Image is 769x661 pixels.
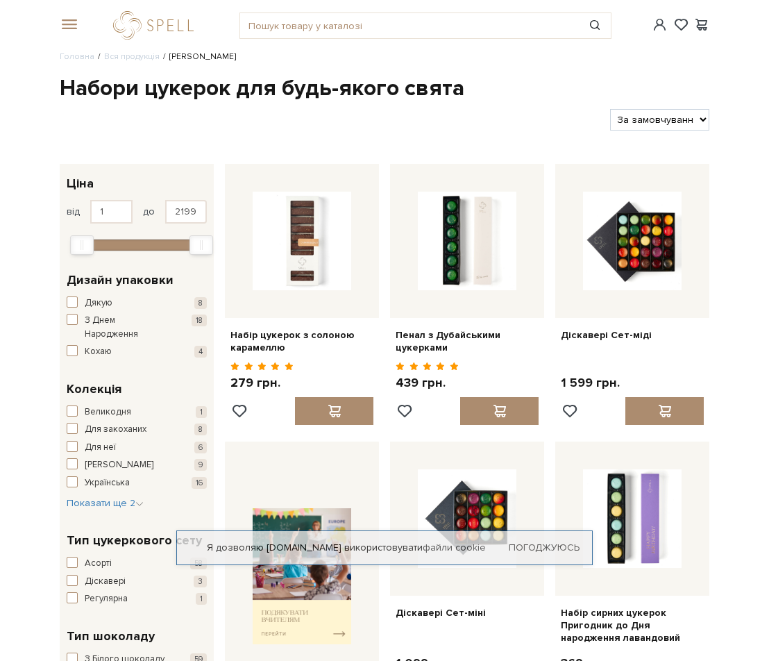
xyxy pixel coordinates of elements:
span: Діскавері [85,575,126,589]
span: Для неї [85,441,116,455]
button: Для неї 6 [67,441,207,455]
div: Я дозволяю [DOMAIN_NAME] використовувати [177,542,592,554]
li: [PERSON_NAME] [160,51,236,63]
button: Пошук товару у каталозі [580,13,611,38]
span: Тип цукеркового сету [67,531,202,550]
a: Вся продукція [104,51,160,62]
span: 3 [194,576,207,587]
input: Пошук товару у каталозі [240,13,579,38]
span: Дизайн упаковки [67,271,174,290]
div: Min [70,235,94,255]
a: Головна [60,51,94,62]
span: Колекція [67,380,121,399]
span: 8 [194,297,207,309]
span: 1 [196,593,207,605]
span: Дякую [85,296,112,310]
input: Ціна [90,200,133,224]
button: Показати ще 2 [67,496,144,510]
button: Для закоханих 8 [67,423,207,437]
span: Великодня [85,405,131,419]
p: 439 грн. [396,375,459,391]
button: Регулярна 1 [67,592,207,606]
div: Max [189,235,213,255]
button: З Днем Народження 18 [67,314,207,341]
span: 4 [194,346,207,358]
a: файли cookie [423,542,486,553]
span: до [143,206,155,218]
button: Діскавері 3 [67,575,207,589]
img: banner [253,508,351,644]
button: Дякую 8 [67,296,207,310]
h1: Набори цукерок для будь-якого свята [60,74,709,103]
span: 8 [194,424,207,435]
span: 6 [194,442,207,453]
a: Набір цукерок з солоною карамеллю [230,329,373,354]
span: 16 [192,477,207,489]
span: 9 [194,459,207,471]
span: Українська [85,476,130,490]
a: Погоджуюсь [509,542,580,554]
a: Пенал з Дубайськими цукерками [396,329,539,354]
span: Кохаю [85,345,112,359]
button: Великодня 1 [67,405,207,419]
button: Кохаю 4 [67,345,207,359]
span: 18 [192,315,207,326]
p: 279 грн. [230,375,294,391]
span: Регулярна [85,592,128,606]
span: Ціна [67,174,94,193]
a: logo [113,11,200,40]
button: [PERSON_NAME] 9 [67,458,207,472]
p: 1 599 грн. [561,375,620,391]
a: Діскавері Сет-міді [561,329,704,342]
input: Ціна [165,200,208,224]
button: Українська 16 [67,476,207,490]
span: 1 [196,406,207,418]
span: Показати ще 2 [67,497,144,509]
a: Діскавері Сет-міні [396,607,539,619]
span: З Днем Народження [85,314,169,341]
a: Набір сирних цукерок Пригодник до Дня народження лавандовий [561,607,704,645]
span: Асорті [85,557,112,571]
button: Асорті 58 [67,557,207,571]
span: [PERSON_NAME] [85,458,153,472]
span: Для закоханих [85,423,146,437]
span: Тип шоколаду [67,627,155,646]
span: від [67,206,80,218]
